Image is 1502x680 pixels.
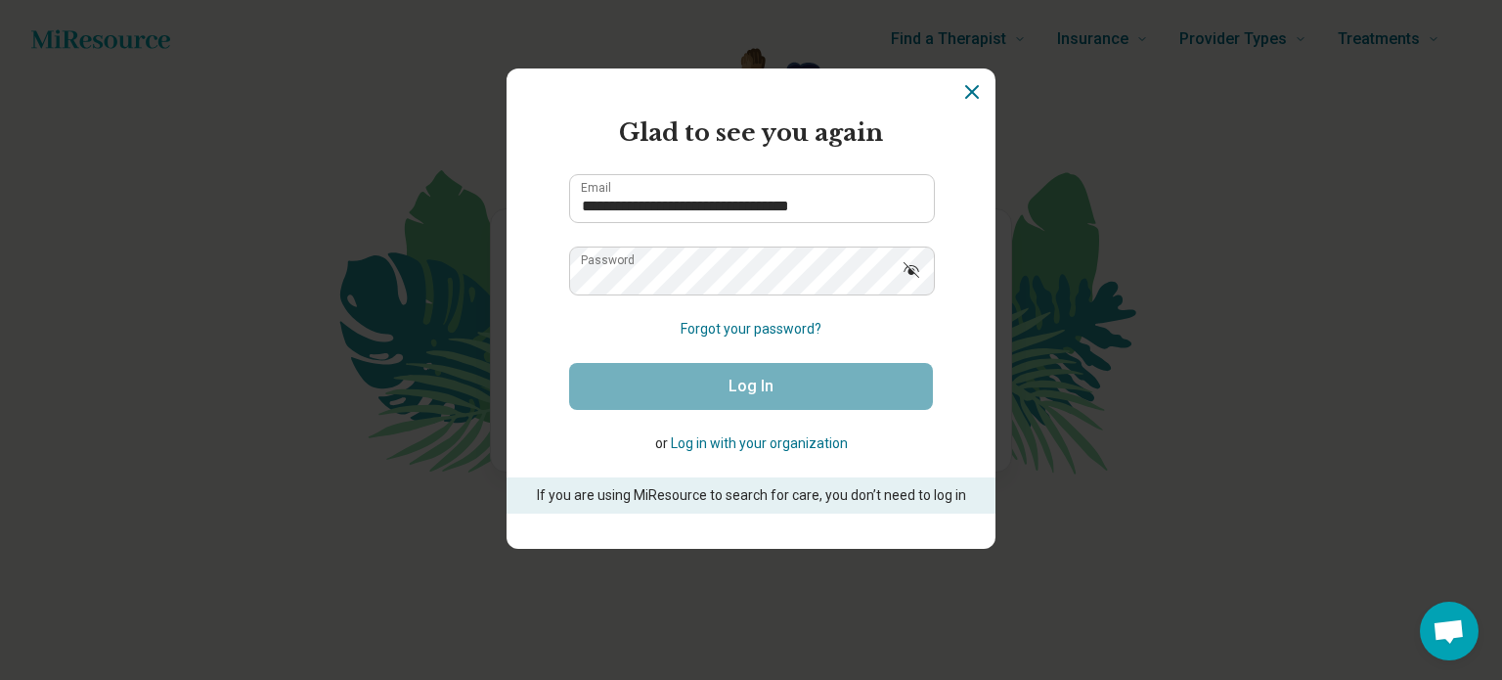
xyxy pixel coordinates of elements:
[960,80,984,104] button: Dismiss
[569,363,933,410] button: Log In
[507,68,995,549] section: Login Dialog
[581,182,611,194] label: Email
[581,254,635,266] label: Password
[681,319,821,340] button: Forgot your password?
[890,247,933,294] button: Show password
[671,433,848,454] button: Log in with your organization
[534,485,968,506] p: If you are using MiResource to search for care, you don’t need to log in
[569,433,933,454] p: or
[569,115,933,151] h2: Glad to see you again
